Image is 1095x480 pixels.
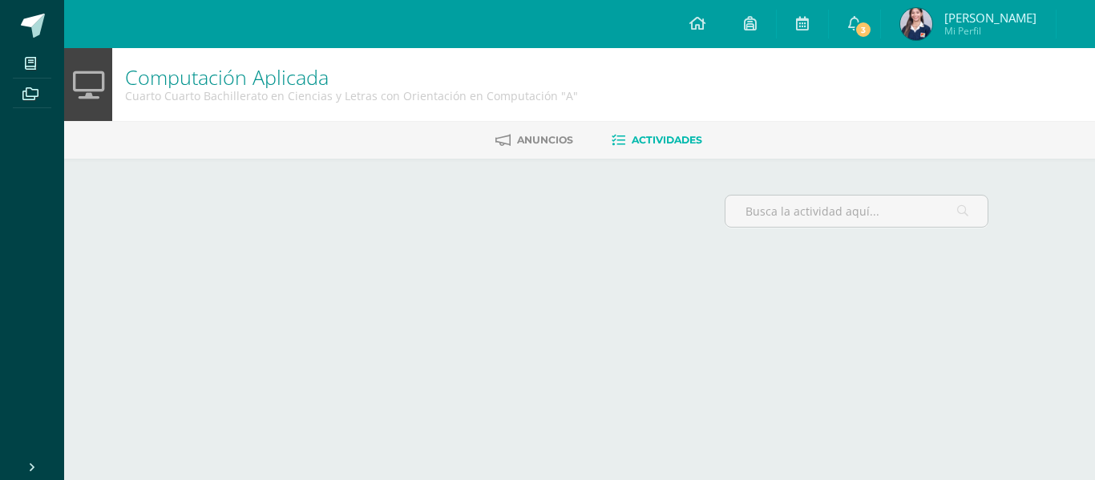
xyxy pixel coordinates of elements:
a: Actividades [612,127,702,153]
span: Actividades [632,134,702,146]
span: [PERSON_NAME] [944,10,1036,26]
input: Busca la actividad aquí... [725,196,988,227]
div: Cuarto Cuarto Bachillerato en Ciencias y Letras con Orientación en Computación 'A' [125,88,578,103]
a: Computación Aplicada [125,63,329,91]
span: 3 [855,21,872,38]
span: Anuncios [517,134,573,146]
span: Mi Perfil [944,24,1036,38]
a: Anuncios [495,127,573,153]
img: 5a8423cc4ee1eb28b8038e3153c80471.png [900,8,932,40]
h1: Computación Aplicada [125,66,578,88]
